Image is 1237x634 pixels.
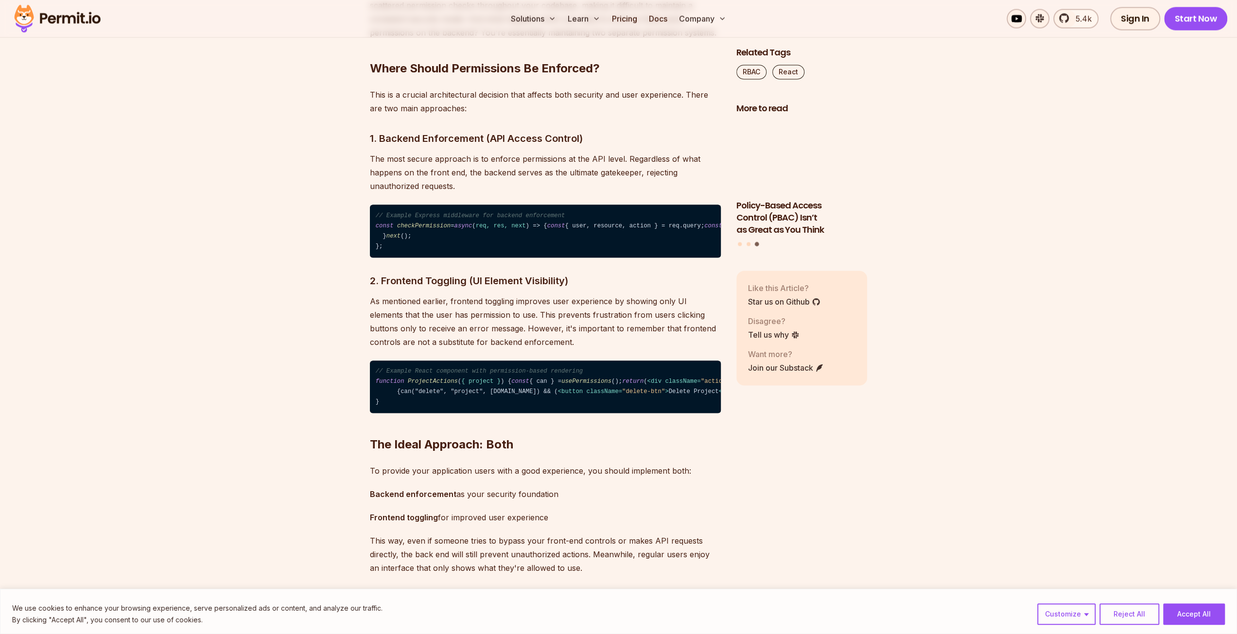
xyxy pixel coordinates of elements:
[748,282,820,294] p: Like this Article?
[376,223,394,229] span: const
[376,368,583,375] span: // Example React component with permission-based rendering
[408,378,458,385] span: ProjectActions
[370,205,721,257] code: = ( ) => { { user, resource, action } = req. ; permitted = permit. (user, action, resource); (!pe...
[561,378,611,385] span: usePermissions
[376,378,404,385] span: function
[622,388,665,395] span: "delete-btn"
[748,329,800,341] a: Tell us why
[370,22,721,76] h2: Where Should Permissions Be Enforced?
[370,152,721,193] p: The most secure approach is to enforce permissions at the API level. Regardless of what happens o...
[1037,603,1096,625] button: Customize
[370,463,721,477] p: To provide your application users with a good experience, you should implement both:
[736,120,868,236] a: Policy-Based Access Control (PBAC) Isn’t as Great as You ThinkPolicy-Based Access Control (PBAC) ...
[507,9,560,28] button: Solutions
[454,223,472,229] span: async
[736,47,868,59] h2: Related Tags
[665,378,697,385] span: className
[748,348,824,360] p: Want more?
[386,233,401,240] span: next
[748,296,820,308] a: Star us on Github
[736,65,767,79] a: RBAC
[748,315,800,327] p: Disagree?
[651,378,662,385] span: div
[1110,7,1160,30] a: Sign In
[1070,13,1092,24] span: 5.4k
[608,9,641,28] a: Pricing
[511,378,529,385] span: const
[772,65,804,79] a: React
[10,2,105,35] img: Permit logo
[1053,9,1098,28] a: 5.4k
[370,533,721,574] p: This way, even if someone tries to bypass your front-end controls or makes API requests directly,...
[370,557,721,611] h2: Our Approach in This Tutorial
[704,223,722,229] span: const
[370,397,721,452] h2: The Ideal Approach: Both
[370,487,721,500] p: as your security foundation
[370,489,456,498] strong: Backend enforcement
[622,378,644,385] span: return
[376,212,565,219] span: // Example Express middleware for backend enforcement
[738,242,742,246] button: Go to slide 1
[736,103,868,115] h2: More to read
[558,388,669,395] span: < = >
[747,242,750,246] button: Go to slide 2
[1163,603,1225,625] button: Accept All
[736,200,868,236] h3: Policy-Based Access Control (PBAC) Isn’t as Great as You Think
[370,273,721,289] h3: 2. Frontend Toggling (UI Element Visibility)
[755,242,759,246] button: Go to slide 3
[587,388,619,395] span: className
[564,9,604,28] button: Learn
[683,223,701,229] span: query
[370,131,721,146] h3: 1. Backend Enforcement (API Access Control)
[719,388,751,395] span: </ >
[547,223,565,229] span: const
[370,294,721,349] p: As mentioned earlier, frontend toggling improves user experience by showing only UI elements that...
[370,512,438,522] strong: Frontend toggling
[370,88,721,115] p: This is a crucial architectural decision that affects both security and user experience. There ar...
[12,614,383,626] p: By clicking "Accept All", you consent to our use of cookies.
[748,362,824,374] a: Join our Substack
[736,120,868,194] img: Policy-Based Access Control (PBAC) Isn’t as Great as You Think
[736,120,868,248] div: Posts
[12,602,383,614] p: We use cookies to enhance your browsing experience, serve personalized ads or content, and analyz...
[561,388,583,395] span: button
[736,120,868,236] li: 3 of 3
[1099,603,1159,625] button: Reject All
[645,9,671,28] a: Docs
[397,223,451,229] span: checkPermission
[370,510,721,524] p: for improved user experience
[1164,7,1228,30] a: Start Now
[370,360,721,413] code: ( ) { { can } = (); ( ); }
[461,378,501,385] span: { project }
[476,223,526,229] span: req, res, next
[647,378,737,385] span: < = >
[701,378,733,385] span: "actions"
[675,9,730,28] button: Company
